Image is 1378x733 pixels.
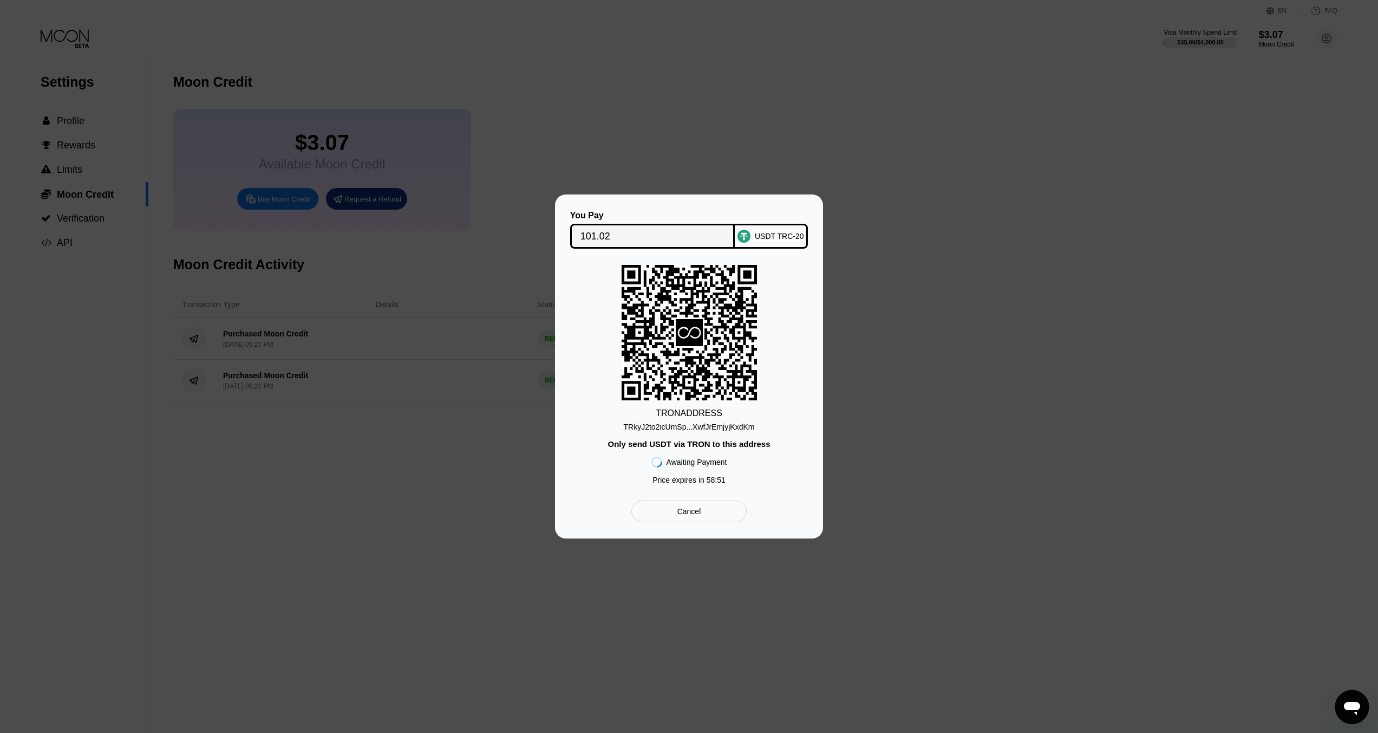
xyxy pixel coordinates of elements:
div: You Pay [570,211,735,220]
iframe: Button to launch messaging window [1335,690,1369,724]
div: Price expires in [652,476,726,484]
div: TRkyJ2to2icUmSp...XwfJrEmjyjKxdKm [624,423,755,431]
div: Awaiting Payment [667,458,727,466]
div: You PayUSDT TRC-20 [571,211,807,249]
div: Cancel [677,507,701,516]
div: TRON ADDRESS [656,408,722,418]
div: USDT TRC-20 [755,232,804,241]
div: Cancel [631,501,747,522]
div: Only send USDT via TRON to this address [608,439,770,449]
div: TRkyJ2to2icUmSp...XwfJrEmjyjKxdKm [624,418,755,431]
span: 58 : 51 [707,476,726,484]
